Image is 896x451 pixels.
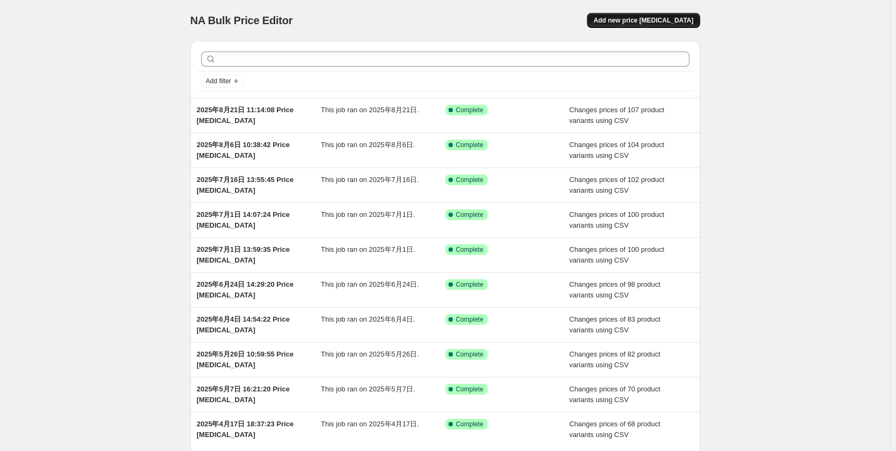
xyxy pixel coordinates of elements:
[321,106,419,114] span: This job ran on 2025年8月21日.
[569,385,660,404] span: Changes prices of 70 product variants using CSV
[321,350,419,358] span: This job ran on 2025年5月26日.
[456,210,483,219] span: Complete
[321,176,419,184] span: This job ran on 2025年7月16日.
[569,141,664,159] span: Changes prices of 104 product variants using CSV
[569,350,660,369] span: Changes prices of 82 product variants using CSV
[569,106,664,125] span: Changes prices of 107 product variants using CSV
[197,420,294,439] span: 2025年4月17日 18:37:23 Price [MEDICAL_DATA]
[587,13,700,28] button: Add new price [MEDICAL_DATA]
[456,106,483,114] span: Complete
[321,141,415,149] span: This job ran on 2025年8月6日.
[456,385,483,394] span: Complete
[456,350,483,359] span: Complete
[321,280,419,288] span: This job ran on 2025年6月24日.
[456,420,483,428] span: Complete
[456,280,483,289] span: Complete
[197,350,294,369] span: 2025年5月26日 10:59:55 Price [MEDICAL_DATA]
[197,141,290,159] span: 2025年8月6日 10:38:42 Price [MEDICAL_DATA]
[321,245,415,253] span: This job ran on 2025年7月1日.
[206,77,231,85] span: Add filter
[197,315,290,334] span: 2025年6月4日 14:54:22 Price [MEDICAL_DATA]
[197,106,294,125] span: 2025年8月21日 11:14:08 Price [MEDICAL_DATA]
[197,210,290,229] span: 2025年7月1日 14:07:24 Price [MEDICAL_DATA]
[197,280,294,299] span: 2025年6月24日 14:29:20 Price [MEDICAL_DATA]
[197,385,290,404] span: 2025年5月7日 16:21:20 Price [MEDICAL_DATA]
[569,210,664,229] span: Changes prices of 100 product variants using CSV
[569,420,660,439] span: Changes prices of 68 product variants using CSV
[321,385,415,393] span: This job ran on 2025年5月7日.
[569,176,664,194] span: Changes prices of 102 product variants using CSV
[456,315,483,324] span: Complete
[197,176,294,194] span: 2025年7月16日 13:55:45 Price [MEDICAL_DATA]
[569,315,660,334] span: Changes prices of 83 product variants using CSV
[456,176,483,184] span: Complete
[201,75,244,88] button: Add filter
[321,210,415,219] span: This job ran on 2025年7月1日.
[569,280,660,299] span: Changes prices of 98 product variants using CSV
[569,245,664,264] span: Changes prices of 100 product variants using CSV
[197,245,290,264] span: 2025年7月1日 13:59:35 Price [MEDICAL_DATA]
[593,16,693,25] span: Add new price [MEDICAL_DATA]
[190,14,293,26] span: NA Bulk Price Editor
[321,420,419,428] span: This job ran on 2025年4月17日.
[456,245,483,254] span: Complete
[321,315,415,323] span: This job ran on 2025年6月4日.
[456,141,483,149] span: Complete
